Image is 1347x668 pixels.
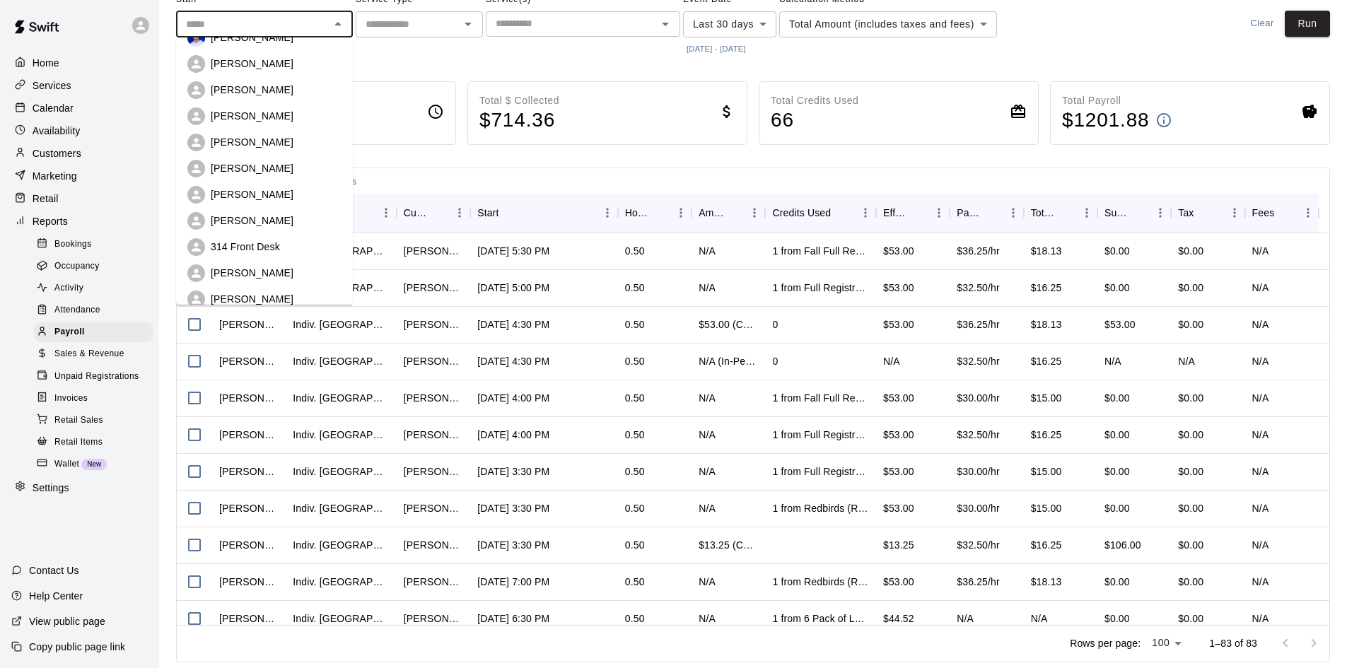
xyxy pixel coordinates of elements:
[1252,317,1269,332] div: N/A
[1104,538,1141,552] div: $106.00
[1178,193,1194,233] div: Tax
[1024,193,1097,233] div: Total Pay
[54,238,92,252] span: Bookings
[219,354,279,368] div: Jeramy Allerdissen
[683,11,776,37] div: Last 30 days
[477,538,549,552] div: Oct 14, 2025, 3:30 PM
[404,281,463,295] div: Cody Michael
[1031,538,1062,552] div: $16.25
[33,146,81,160] p: Customers
[477,391,549,405] div: Oct 14, 2025, 4:00 PM
[1178,317,1203,332] div: $0.00
[477,354,549,368] div: Oct 14, 2025, 4:30 PM
[54,325,85,339] span: Payroll
[876,233,950,270] div: $53.00
[1178,244,1203,258] div: $0.00
[1097,193,1171,233] div: Subtotal
[876,380,950,417] div: $53.00
[1104,391,1130,405] div: $0.00
[54,347,124,361] span: Sales & Revenue
[11,52,148,74] div: Home
[1104,428,1130,442] div: $0.00
[1150,202,1171,223] button: Menu
[983,203,1003,223] button: Sort
[625,244,645,258] div: 0.50
[670,202,692,223] button: Menu
[11,143,148,164] div: Customers
[187,29,205,47] img: Colin Millar
[211,135,293,149] p: [PERSON_NAME]
[54,392,88,406] span: Invoices
[404,611,463,626] div: Chad Bricker
[34,387,159,409] a: Invoices
[1252,354,1269,368] div: N/A
[625,501,645,515] div: 0.50
[950,193,1023,233] div: Pay Rate
[771,93,858,108] p: Total Credits Used
[477,428,549,442] div: Oct 14, 2025, 4:00 PM
[449,202,470,223] button: Menu
[219,464,279,479] div: James Beirne
[1031,611,1048,626] div: N/A
[699,611,716,626] div: N/A
[699,501,716,515] div: N/A
[477,501,549,515] div: Oct 14, 2025, 3:30 PM
[957,391,1000,405] div: $30.00/hr
[1178,281,1203,295] div: $0.00
[883,193,909,233] div: Effective Price
[1285,11,1330,37] button: Run
[211,30,293,45] p: [PERSON_NAME]
[876,527,950,564] div: $13.25
[625,193,651,233] div: Hours
[397,193,470,233] div: Customer
[699,317,758,332] div: $53.00 (Card)
[470,193,618,233] div: Start
[772,317,778,332] div: 0
[1104,575,1130,589] div: $0.00
[625,538,645,552] div: 0.50
[211,109,293,123] p: [PERSON_NAME]
[54,435,103,450] span: Retail Items
[11,75,148,96] a: Services
[1178,611,1203,626] div: $0.00
[651,203,670,223] button: Sort
[1252,281,1269,295] div: N/A
[34,433,153,452] div: Retail Items
[957,611,974,626] div: N/A
[699,193,724,233] div: Amount Paid
[458,14,478,34] button: Open
[772,281,869,295] div: 1 from Full Registration Incentive 2026
[779,11,997,37] div: Total Amount (includes taxes and fees)
[1031,354,1062,368] div: $16.25
[876,307,950,344] div: $53.00
[219,391,279,405] div: James Beirne
[211,161,293,175] p: [PERSON_NAME]
[1104,281,1130,295] div: $0.00
[1178,538,1203,552] div: $0.00
[771,108,858,133] h4: 66
[219,538,279,552] div: Jeramy Allerdissen
[477,575,549,589] div: Oct 13, 2025, 7:00 PM
[831,203,851,223] button: Sort
[625,317,645,332] div: 0.50
[1178,501,1203,515] div: $0.00
[1104,244,1130,258] div: $0.00
[625,611,645,626] div: 0.50
[1194,203,1214,223] button: Sort
[1031,391,1062,405] div: $15.00
[479,108,559,133] h4: $ 714.36
[293,317,390,332] div: Indiv. Lesson
[1171,193,1244,233] div: Tax
[909,203,928,223] button: Sort
[54,303,100,317] span: Attendance
[1245,193,1319,233] div: Fees
[34,411,153,430] div: Retail Sales
[683,40,750,59] button: [DATE] - [DATE]
[34,300,153,320] div: Attendance
[957,501,1000,515] div: $30.00/hr
[1031,244,1062,258] div: $18.13
[772,575,869,589] div: 1 from Redbirds (Red Package) 2026
[1209,636,1257,650] p: 1–83 of 83
[404,193,429,233] div: Customer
